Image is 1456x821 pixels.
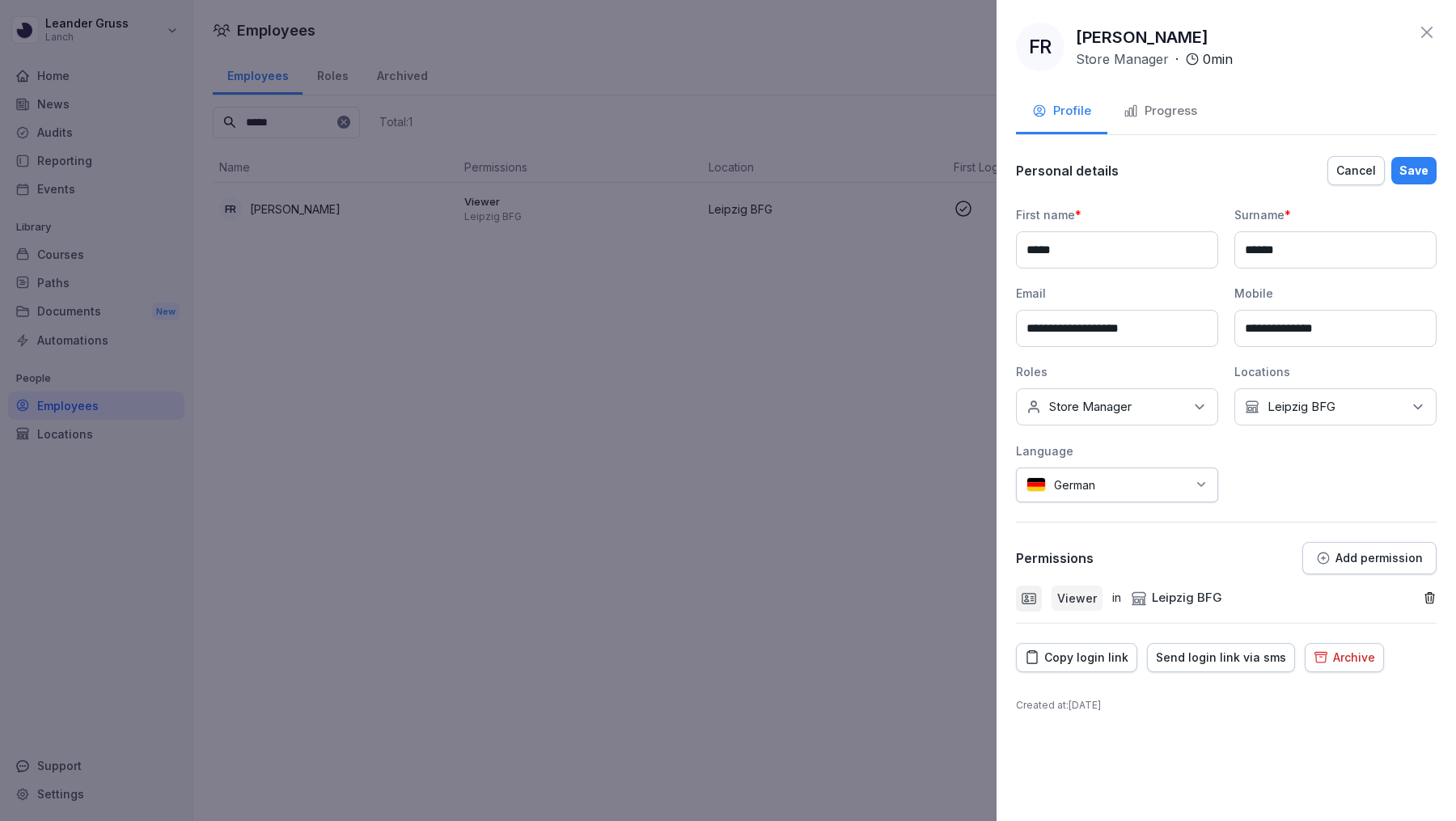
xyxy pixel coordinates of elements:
div: Roles [1016,363,1218,380]
p: Add permission [1335,552,1423,565]
div: Cancel [1336,162,1376,180]
div: Language [1016,442,1218,459]
div: Mobile [1234,285,1437,302]
div: Progress [1124,102,1197,121]
div: Locations [1234,363,1437,380]
button: Progress [1107,91,1213,134]
div: Copy login link [1025,649,1128,667]
p: Viewer [1057,590,1097,607]
button: Send login link via sms [1147,643,1295,672]
button: Cancel [1327,156,1385,185]
p: 0 min [1203,49,1233,69]
img: de.svg [1026,477,1046,493]
p: Personal details [1016,163,1119,179]
button: Archive [1305,643,1384,672]
div: First name [1016,206,1218,223]
p: Leipzig BFG [1268,399,1335,415]
button: Save [1391,157,1437,184]
div: FR [1016,23,1064,71]
p: Store Manager [1049,399,1132,415]
p: [PERSON_NAME] [1076,25,1208,49]
p: Permissions [1016,550,1094,566]
div: · [1076,49,1233,69]
div: Email [1016,285,1218,302]
p: Store Manager [1076,49,1169,69]
p: in [1112,589,1121,607]
button: Add permission [1302,542,1437,574]
div: Surname [1234,206,1437,223]
div: Profile [1032,102,1091,121]
div: Send login link via sms [1156,649,1286,667]
div: Save [1399,162,1428,180]
div: Archive [1314,649,1375,667]
button: Copy login link [1016,643,1137,672]
p: Created at : [DATE] [1016,698,1437,713]
div: Leipzig BFG [1131,589,1222,607]
button: Profile [1016,91,1107,134]
div: German [1016,468,1218,502]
